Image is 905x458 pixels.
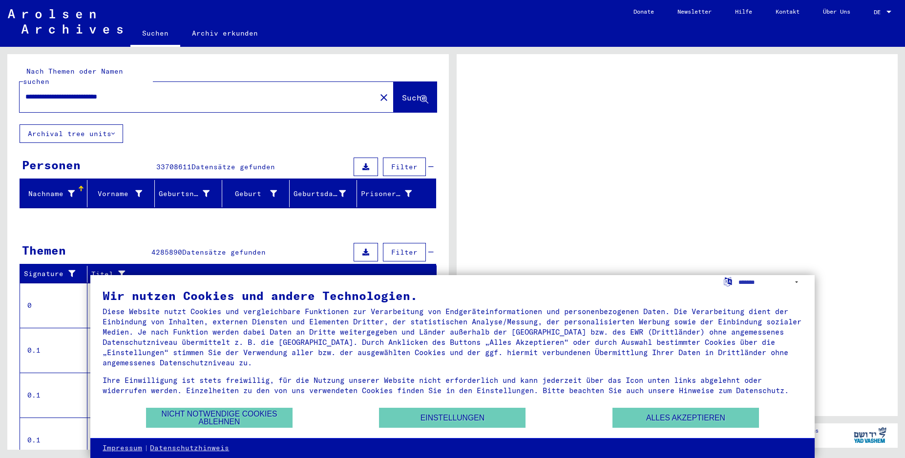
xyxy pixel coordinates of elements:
div: Signature [24,269,80,279]
mat-header-cell: Nachname [20,180,87,207]
div: Geburtsdatum [294,189,346,199]
button: Suche [394,82,437,112]
div: Vorname [91,189,142,199]
span: Suche [402,93,426,102]
select: Sprache auswählen [738,275,802,289]
div: Themen [22,241,66,259]
td: 0 [20,283,87,328]
div: Personen [22,156,81,174]
mat-icon: close [378,92,390,103]
span: 33708611 [156,162,191,171]
label: Sprache auswählen [723,277,733,286]
td: 0.1 [20,373,87,418]
button: Einstellungen [379,408,526,428]
a: Suchen [130,21,180,47]
div: Geburtsname [159,186,222,201]
button: Filter [383,158,426,176]
mat-header-cell: Vorname [87,180,155,207]
span: Filter [391,162,418,171]
div: Prisoner # [361,189,412,199]
button: Nicht notwendige Cookies ablehnen [146,408,293,428]
span: Datensätze gefunden [191,162,275,171]
div: Titel [91,266,427,282]
div: Geburt‏ [226,189,277,199]
div: Prisoner # [361,186,424,201]
div: Ihre Einwilligung ist stets freiwillig, für die Nutzung unserer Website nicht erforderlich und ka... [103,375,802,396]
div: Geburtsname [159,189,210,199]
a: Archiv erkunden [180,21,270,45]
mat-header-cell: Geburtsname [155,180,222,207]
span: 4285890 [151,248,182,257]
mat-header-cell: Geburt‏ [222,180,290,207]
span: DE [874,9,884,16]
mat-header-cell: Geburtsdatum [290,180,357,207]
td: 0.1 [20,328,87,373]
button: Alles akzeptieren [612,408,759,428]
div: Signature [24,266,89,282]
a: Datenschutzhinweis [150,443,229,453]
a: Impressum [103,443,142,453]
div: Geburtsdatum [294,186,358,201]
div: Geburt‏ [226,186,289,201]
mat-label: Nach Themen oder Namen suchen [23,67,123,86]
button: Clear [374,87,394,107]
div: Wir nutzen Cookies und andere Technologien. [103,290,802,301]
div: Titel [91,269,417,279]
div: Nachname [24,189,75,199]
button: Archival tree units [20,124,123,143]
span: Filter [391,248,418,257]
mat-header-cell: Prisoner # [357,180,436,207]
div: Diese Website nutzt Cookies und vergleichbare Funktionen zur Verarbeitung von Endgeräteinformatio... [103,306,802,368]
img: yv_logo.png [852,423,888,447]
div: Vorname [91,186,154,201]
span: Datensätze gefunden [182,248,266,257]
div: Nachname [24,186,87,201]
img: Arolsen_neg.svg [8,9,123,34]
button: Filter [383,243,426,261]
